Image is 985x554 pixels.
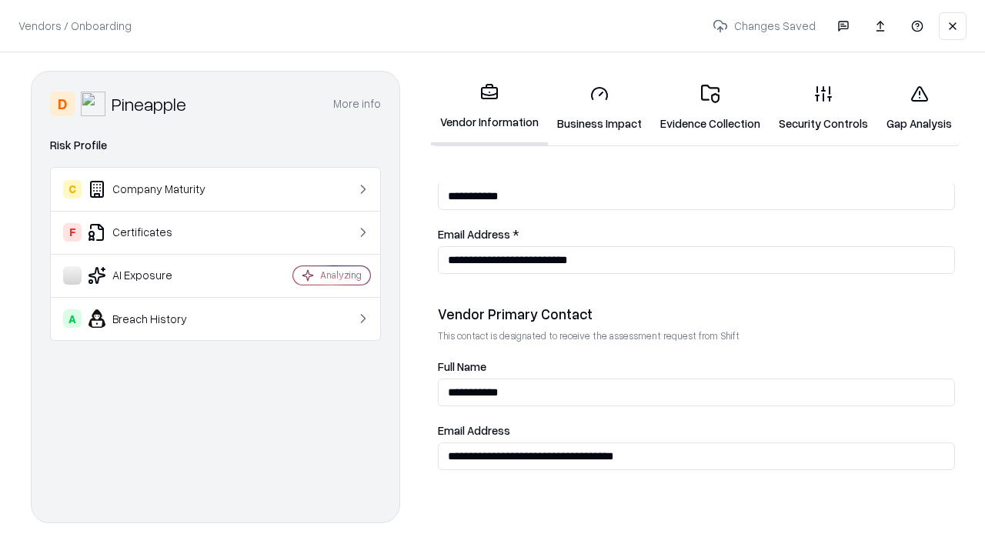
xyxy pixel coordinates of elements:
[112,92,186,116] div: Pineapple
[877,72,961,144] a: Gap Analysis
[63,266,247,285] div: AI Exposure
[706,12,822,40] p: Changes Saved
[63,223,82,242] div: F
[81,92,105,116] img: Pineapple
[333,90,381,118] button: More info
[548,72,651,144] a: Business Impact
[438,305,955,323] div: Vendor Primary Contact
[320,269,362,282] div: Analyzing
[438,229,955,240] label: Email Address *
[438,329,955,342] p: This contact is designated to receive the assessment request from Shift
[50,136,381,155] div: Risk Profile
[63,180,82,199] div: C
[438,425,955,436] label: Email Address
[18,18,132,34] p: Vendors / Onboarding
[63,180,247,199] div: Company Maturity
[63,223,247,242] div: Certificates
[651,72,770,144] a: Evidence Collection
[431,71,548,145] a: Vendor Information
[63,309,247,328] div: Breach History
[770,72,877,144] a: Security Controls
[63,309,82,328] div: A
[438,361,955,372] label: Full Name
[50,92,75,116] div: D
